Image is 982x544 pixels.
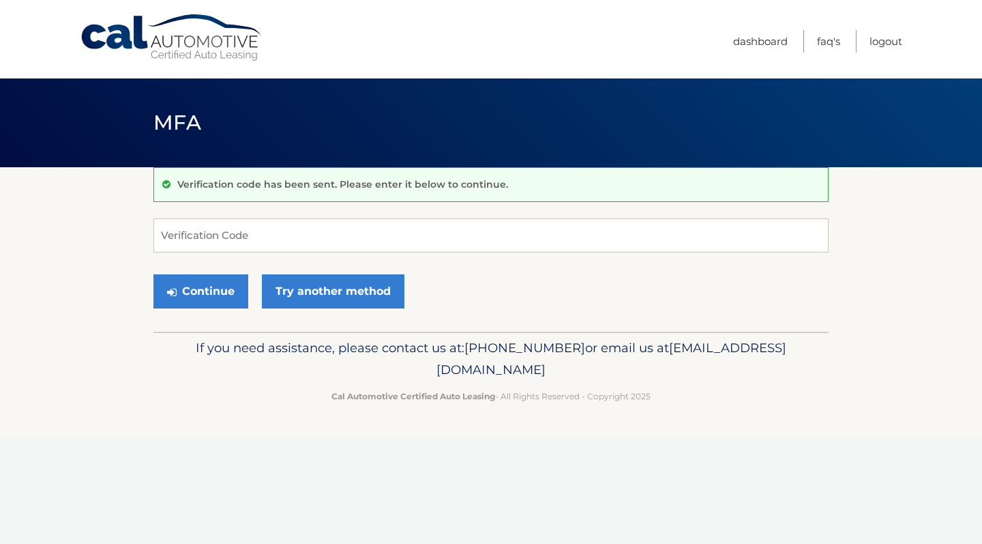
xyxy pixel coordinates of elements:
[153,110,201,135] span: MFA
[162,389,820,403] p: - All Rights Reserved - Copyright 2025
[869,30,902,53] a: Logout
[262,274,404,309] a: Try another method
[80,14,264,62] a: Cal Automotive
[436,340,786,377] span: [EMAIL_ADDRESS][DOMAIN_NAME]
[153,274,248,309] button: Continue
[733,30,788,53] a: Dashboard
[177,178,508,190] p: Verification code has been sent. Please enter it below to continue.
[162,337,820,381] p: If you need assistance, please contact us at: or email us at
[153,218,829,253] input: Verification Code
[464,340,585,356] span: [PHONE_NUMBER]
[817,30,840,53] a: FAQ's
[331,391,495,401] strong: Cal Automotive Certified Auto Leasing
